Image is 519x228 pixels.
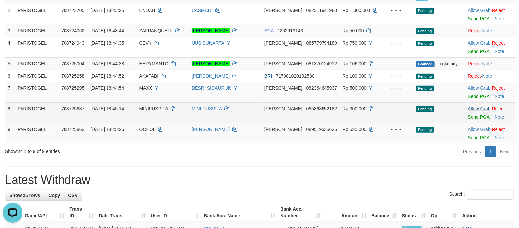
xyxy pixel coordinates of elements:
span: Copy 089519335636 to clipboard [306,127,337,132]
div: - - - [386,126,411,133]
span: [DATE] 18:43:44 [90,28,124,33]
td: · [465,4,516,25]
td: cgkcindy [437,57,465,70]
span: OCHOL [139,127,155,132]
a: CSV [64,190,82,201]
span: Pending [416,74,434,79]
div: - - - [386,73,411,79]
span: MINIPUSPITA [139,106,168,111]
a: [PERSON_NAME] [192,61,230,66]
span: Pending [416,106,434,112]
a: Reject [492,85,505,91]
th: Action [460,203,514,222]
td: PARISTOGEL [15,70,59,82]
span: [DATE] 18:44:35 [90,40,124,46]
span: 708724943 [61,40,84,46]
th: Status: activate to sort column ascending [399,203,428,222]
td: 9 [5,123,15,143]
div: - - - [386,85,411,91]
th: Amount: activate to sort column ascending [323,203,368,222]
span: · [468,85,492,91]
span: 708725637 [61,106,84,111]
a: MINI PUSPITA [192,106,222,111]
span: Pending [416,28,434,34]
span: ZAFRANQUELL [139,28,172,33]
span: Copy 082364645937 to clipboard [306,85,337,91]
span: Pending [416,8,434,14]
span: · [468,8,492,13]
a: Note [495,94,504,99]
th: Date Trans.: activate to sort column ascending [96,203,148,222]
th: Op: activate to sort column ascending [428,203,460,222]
span: MAXX [139,85,152,91]
span: CEVY [139,40,151,46]
td: · [465,57,516,70]
span: [DATE] 18:45:26 [90,127,124,132]
a: Allow Grab [468,106,490,111]
div: Showing 1 to 9 of 9 entries [5,145,211,155]
span: Copy 085779794180 to clipboard [306,40,337,46]
a: Note [495,16,504,21]
span: Copy 085368652182 to clipboard [306,106,337,111]
a: Reject [468,73,481,79]
span: Pending [416,127,434,133]
a: Send PGA [468,135,489,140]
span: BCA [264,28,274,33]
span: 708725863 [61,127,84,132]
span: AKAPABI [139,73,158,79]
span: Pending [416,41,434,46]
td: 2 [5,4,15,25]
span: 708724062 [61,28,84,33]
a: Allow Grab [468,85,490,91]
span: Rp 500.000 [342,85,366,91]
td: PARISTOGEL [15,82,59,102]
span: ENDAH [139,8,155,13]
td: PARISTOGEL [15,102,59,123]
span: · [468,106,492,111]
span: Rp 300.000 [342,106,366,111]
span: BRI [264,73,272,79]
td: PARISTOGEL [15,25,59,37]
span: 708723705 [61,8,84,13]
a: Reject [492,40,505,46]
span: [DATE] 18:45:14 [90,106,124,111]
th: Bank Acc. Name: activate to sort column ascending [201,203,278,222]
td: PARISTOGEL [15,4,59,25]
td: 5 [5,57,15,70]
a: UUS SUNARTA [192,40,224,46]
th: Game/API: activate to sort column ascending [22,203,67,222]
a: [PERSON_NAME] [192,127,230,132]
td: 3 [5,25,15,37]
a: Send PGA [468,16,489,21]
a: DESRI SIDAURUK [192,85,231,91]
span: [PERSON_NAME] [264,106,302,111]
a: [PERSON_NAME] [192,73,230,79]
span: Pending [416,86,434,91]
span: [DATE] 18:44:54 [90,85,124,91]
a: Note [495,114,504,120]
a: Reject [468,61,481,66]
a: Note [495,49,504,54]
td: 8 [5,102,15,123]
a: Note [482,28,492,33]
td: · [465,70,516,82]
span: Copy 717001020192530 to clipboard [276,73,315,79]
div: - - - [386,105,411,112]
td: PARISTOGEL [15,57,59,70]
a: Allow Grab [468,127,490,132]
a: Send PGA [468,94,489,99]
td: 4 [5,37,15,57]
span: Rp 106.000 [342,61,366,66]
td: · [465,82,516,102]
td: 6 [5,70,15,82]
span: Copy 082311941980 to clipboard [306,8,337,13]
a: Reject [492,106,505,111]
span: · [468,127,492,132]
span: [PERSON_NAME] [264,85,302,91]
th: Trans ID: activate to sort column ascending [67,203,96,222]
a: 1 [485,146,496,157]
button: Open LiveChat chat widget [3,3,22,23]
span: Show 25 rows [9,193,40,198]
td: · [465,25,516,37]
a: Allow Grab [468,8,490,13]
